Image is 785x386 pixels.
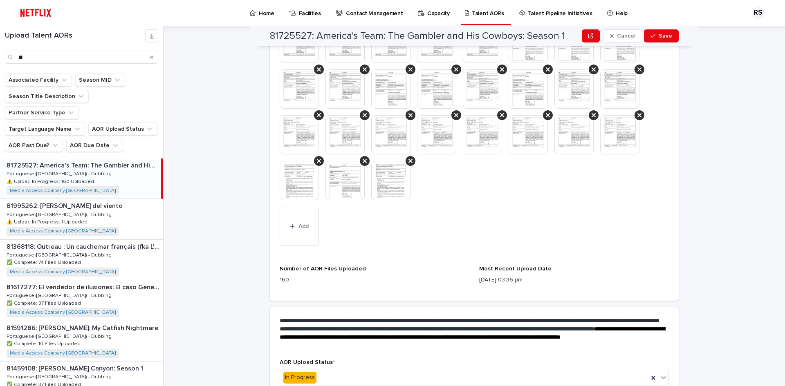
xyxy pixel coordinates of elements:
div: RS [751,7,765,20]
button: Add [280,207,319,246]
button: Associated Facility [5,74,72,87]
button: Season Title Description [5,90,89,103]
p: Portuguese ([GEOGRAPHIC_DATA]) - Dubbing [7,373,113,380]
p: Portuguese ([GEOGRAPHIC_DATA]) - Dubbing [7,332,113,339]
button: AOR Past Due? [5,139,63,152]
h2: 81725527: America's Team: The Gambler and His Cowboys: Season 1 [270,30,565,42]
button: AOR Due Date [66,139,123,152]
p: 81725527: America's Team: The Gambler and His Cowboys: Season 1 [7,160,159,170]
p: Portuguese ([GEOGRAPHIC_DATA]) - Dubbing [7,291,113,299]
span: Add [298,223,309,229]
p: 81617277: El vendedor de ilusiones: El caso Generación Zoe [7,282,161,291]
p: ✅ Complete: 74 Files Uploaded [7,258,83,266]
p: ✅ Complete: 10 Files Uploaded [7,339,82,347]
p: ⚠️ Upload In Progress: 1 Uploaded [7,218,89,225]
p: 81368118: Outreau : Un cauchemar français (fka L'aveuglement): Limited Series [7,241,161,251]
a: Media Access Company [GEOGRAPHIC_DATA] [10,310,116,315]
p: ⚠️ Upload In Progress: 160 Uploaded [7,177,96,185]
a: Media Access Company [GEOGRAPHIC_DATA] [10,228,116,234]
a: Media Access Company [GEOGRAPHIC_DATA] [10,350,116,356]
p: [DATE] 03:36 pm [479,276,669,284]
span: AOR Upload Status [280,359,335,365]
button: AOR Upload Status [88,123,157,136]
input: Search [5,51,158,64]
button: Cancel [603,29,642,42]
p: Portuguese ([GEOGRAPHIC_DATA]) - Dubbing [7,210,113,218]
p: 81995262: [PERSON_NAME] del viento [7,201,124,210]
h1: Upload Talent AORs [5,31,145,40]
div: In Progress [283,372,316,384]
span: Save [659,33,672,39]
span: Most Recent Upload Date [479,266,552,272]
a: Media Access Company [GEOGRAPHIC_DATA] [10,188,116,194]
button: Partner Service Type [5,106,79,119]
p: 81591286: [PERSON_NAME]: My Catfish Nightmare [7,323,160,332]
p: Portuguese ([GEOGRAPHIC_DATA]) - Dubbing [7,251,113,258]
button: Save [644,29,679,42]
p: 160 [280,276,469,284]
p: 81459108: [PERSON_NAME] Canyon: Season 1 [7,363,145,373]
img: ifQbXi3ZQGMSEF7WDB7W [16,5,55,21]
button: Target Language Name [5,123,85,136]
span: Number of AOR Files Uploaded [280,266,366,272]
a: Media Access Company [GEOGRAPHIC_DATA] [10,269,116,275]
button: Season MID [75,74,125,87]
p: ✅ Complete: 37 Files Uploaded [7,299,83,306]
span: Cancel [617,33,635,39]
p: Portuguese ([GEOGRAPHIC_DATA]) - Dubbing [7,170,113,177]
